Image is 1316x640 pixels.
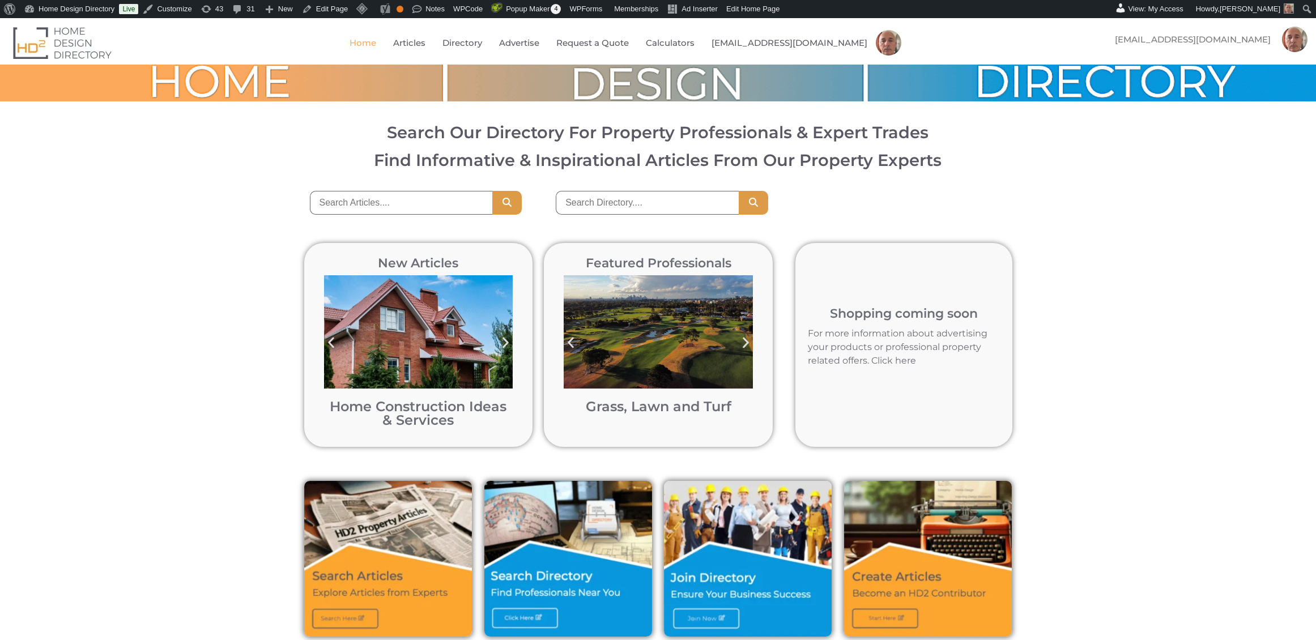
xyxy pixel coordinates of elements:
h3: Find Informative & Inspirational Articles From Our Property Experts [24,152,1292,168]
a: Home [350,30,376,56]
a: Directory [442,30,482,56]
a: Grass, Lawn and Turf [586,398,731,415]
p: For more information about advertising your products or professional property related offers. Cli... [808,327,1000,368]
a: [EMAIL_ADDRESS][DOMAIN_NAME] [1104,27,1282,53]
nav: Menu [1104,27,1308,53]
a: Request a Quote [556,30,629,56]
input: Search Directory.... [556,191,739,215]
a: Live [119,4,138,14]
button: Search [739,191,768,215]
div: Previous [318,330,344,356]
div: Previous [558,330,584,356]
a: Articles [393,30,425,56]
span: [PERSON_NAME] [1220,5,1280,13]
a: Calculators [646,30,695,56]
div: OK [397,6,403,12]
img: Bonnie Doon Golf Club in Sydney post turf pigment [564,275,753,389]
nav: Menu [267,30,985,56]
a: Home Construction Ideas & Services [330,398,506,428]
a: Advertise [499,30,539,56]
h2: New Articles [318,257,519,270]
img: Mark Czernkowski [876,30,901,56]
input: Search Articles.... [310,191,493,215]
button: Search [492,191,522,215]
img: Mark Czernkowski [1282,27,1308,52]
h2: Search Our Directory For Property Professionals & Expert Trades [24,124,1292,140]
span: 4 [551,4,561,14]
div: Next [733,330,759,356]
h2: Shopping coming soon [801,308,1007,320]
div: Next [493,330,518,356]
h2: Featured Professionals [558,257,759,270]
a: [EMAIL_ADDRESS][DOMAIN_NAME] [712,30,867,56]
